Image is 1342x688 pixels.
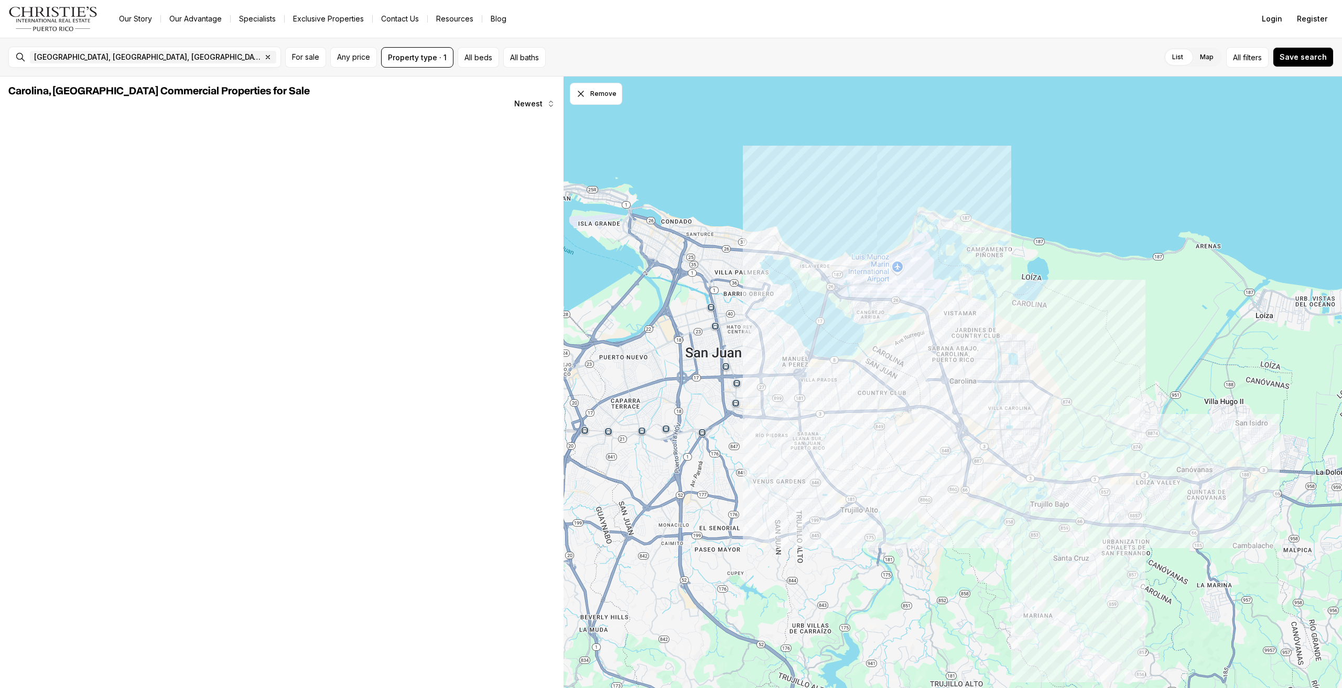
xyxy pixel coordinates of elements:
span: filters [1243,52,1262,63]
button: Dismiss drawing [570,83,622,105]
button: Property type · 1 [381,47,453,68]
span: Carolina, [GEOGRAPHIC_DATA] Commercial Properties for Sale [8,86,310,96]
a: Our Story [111,12,160,26]
a: Our Advantage [161,12,230,26]
span: Save search [1280,53,1327,61]
a: Specialists [231,12,284,26]
button: Allfilters [1226,47,1269,68]
button: Register [1291,8,1334,29]
button: All baths [503,47,546,68]
span: For sale [292,53,319,61]
label: List [1164,48,1192,67]
button: Save search [1273,47,1334,67]
img: logo [8,6,98,31]
button: For sale [285,47,326,68]
button: Any price [330,47,377,68]
span: [GEOGRAPHIC_DATA], [GEOGRAPHIC_DATA], [GEOGRAPHIC_DATA] [34,53,262,61]
a: Exclusive Properties [285,12,372,26]
span: Any price [337,53,370,61]
button: All beds [458,47,499,68]
span: Newest [514,100,543,108]
a: Resources [428,12,482,26]
a: Blog [482,12,515,26]
span: Login [1262,15,1282,23]
button: Contact Us [373,12,427,26]
span: All [1233,52,1241,63]
button: Login [1256,8,1289,29]
span: Register [1297,15,1327,23]
label: Map [1192,48,1222,67]
button: Newest [508,93,561,114]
